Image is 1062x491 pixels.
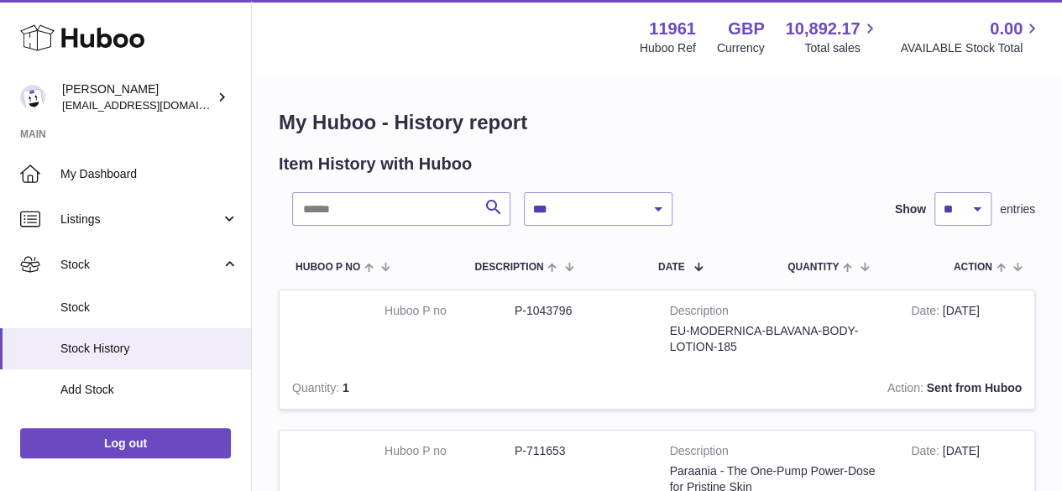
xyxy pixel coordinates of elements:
[898,290,1034,368] td: [DATE]
[911,304,942,321] strong: Date
[670,443,887,463] strong: Description
[60,341,238,357] span: Stock History
[649,18,696,40] strong: 11961
[717,40,765,56] div: Currency
[279,153,472,175] h2: Item History with Huboo
[658,262,685,273] span: Date
[657,290,899,368] td: EU-MODERNICA-BLAVANA-BODY-LOTION-185
[515,303,645,319] dd: P-1043796
[60,257,221,273] span: Stock
[20,85,45,110] img: internalAdmin-11961@internal.huboo.com
[911,444,942,462] strong: Date
[60,212,221,227] span: Listings
[900,40,1042,56] span: AVAILABLE Stock Total
[785,18,879,56] a: 10,892.17 Total sales
[296,262,360,273] span: Huboo P no
[670,303,887,323] strong: Description
[895,201,926,217] label: Show
[385,303,515,319] dt: Huboo P no
[804,40,879,56] span: Total sales
[474,262,543,273] span: Description
[900,18,1042,56] a: 0.00 AVAILABLE Stock Total
[62,81,213,113] div: [PERSON_NAME]
[954,262,992,273] span: Action
[62,98,247,112] span: [EMAIL_ADDRESS][DOMAIN_NAME]
[887,381,927,399] strong: Action
[787,262,839,273] span: Quantity
[990,18,1023,40] span: 0.00
[60,300,238,316] span: Stock
[515,443,645,459] dd: P-711653
[640,40,696,56] div: Huboo Ref
[1000,201,1035,217] span: entries
[60,382,238,398] span: Add Stock
[385,443,515,459] dt: Huboo P no
[926,381,1022,394] strong: Sent from Huboo
[60,423,238,439] span: Delivery History
[280,368,416,409] td: 1
[279,109,1035,136] h1: My Huboo - History report
[20,428,231,458] a: Log out
[728,18,764,40] strong: GBP
[785,18,860,40] span: 10,892.17
[60,166,238,182] span: My Dashboard
[292,381,343,399] strong: Quantity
